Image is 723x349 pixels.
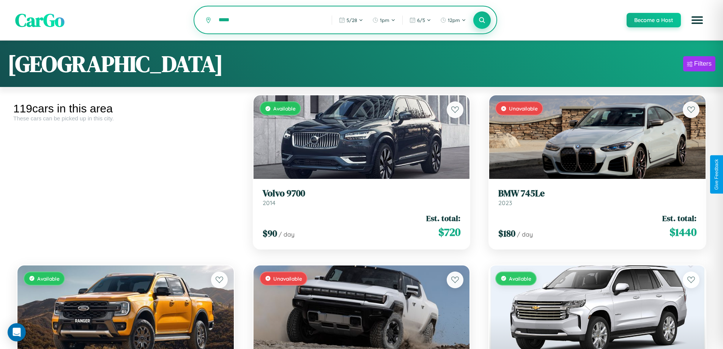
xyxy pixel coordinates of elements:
span: $ 180 [498,227,515,240]
span: 2023 [498,199,512,207]
span: Unavailable [509,105,538,112]
span: 12pm [448,17,460,23]
span: 5 / 28 [347,17,357,23]
h3: BMW 745Le [498,188,696,199]
button: 1pm [369,14,399,26]
div: 119 cars in this area [13,102,238,115]
span: Est. total: [426,213,460,224]
button: Become a Host [627,13,681,27]
button: 12pm [436,14,470,26]
button: 6/5 [406,14,435,26]
span: / day [279,231,295,238]
div: Give Feedback [714,159,719,190]
a: BMW 745Le2023 [498,188,696,207]
h1: [GEOGRAPHIC_DATA] [8,48,223,79]
span: 1pm [380,17,389,23]
button: 5/28 [335,14,367,26]
span: Available [509,275,531,282]
div: Open Intercom Messenger [8,323,26,341]
span: CarGo [15,8,65,33]
span: $ 1440 [669,224,696,240]
span: 2014 [263,199,276,207]
a: Volvo 97002014 [263,188,461,207]
span: 6 / 5 [417,17,425,23]
div: Filters [694,60,712,68]
h3: Volvo 9700 [263,188,461,199]
span: Unavailable [273,275,302,282]
span: $ 720 [438,224,460,240]
button: Filters [683,56,715,71]
span: Available [273,105,296,112]
span: Available [37,275,60,282]
div: These cars can be picked up in this city. [13,115,238,122]
span: / day [517,231,533,238]
span: $ 90 [263,227,277,240]
button: Open menu [687,9,708,31]
span: Est. total: [662,213,696,224]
